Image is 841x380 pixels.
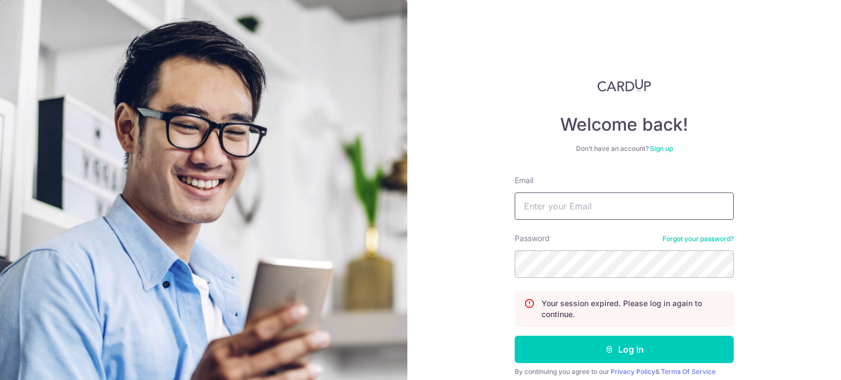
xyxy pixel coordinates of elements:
[650,144,673,153] a: Sign up
[515,233,550,244] label: Password
[597,79,651,92] img: CardUp Logo
[663,235,734,243] a: Forgot your password?
[542,298,724,320] p: Your session expired. Please log in again to continue.
[515,114,734,136] h4: Welcome back!
[610,367,655,376] a: Privacy Policy
[661,367,716,376] a: Terms Of Service
[515,336,734,363] button: Log in
[515,175,533,186] label: Email
[515,367,734,376] div: By continuing you agree to our &
[515,144,734,153] div: Don’t have an account?
[515,192,734,220] input: Enter your Email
